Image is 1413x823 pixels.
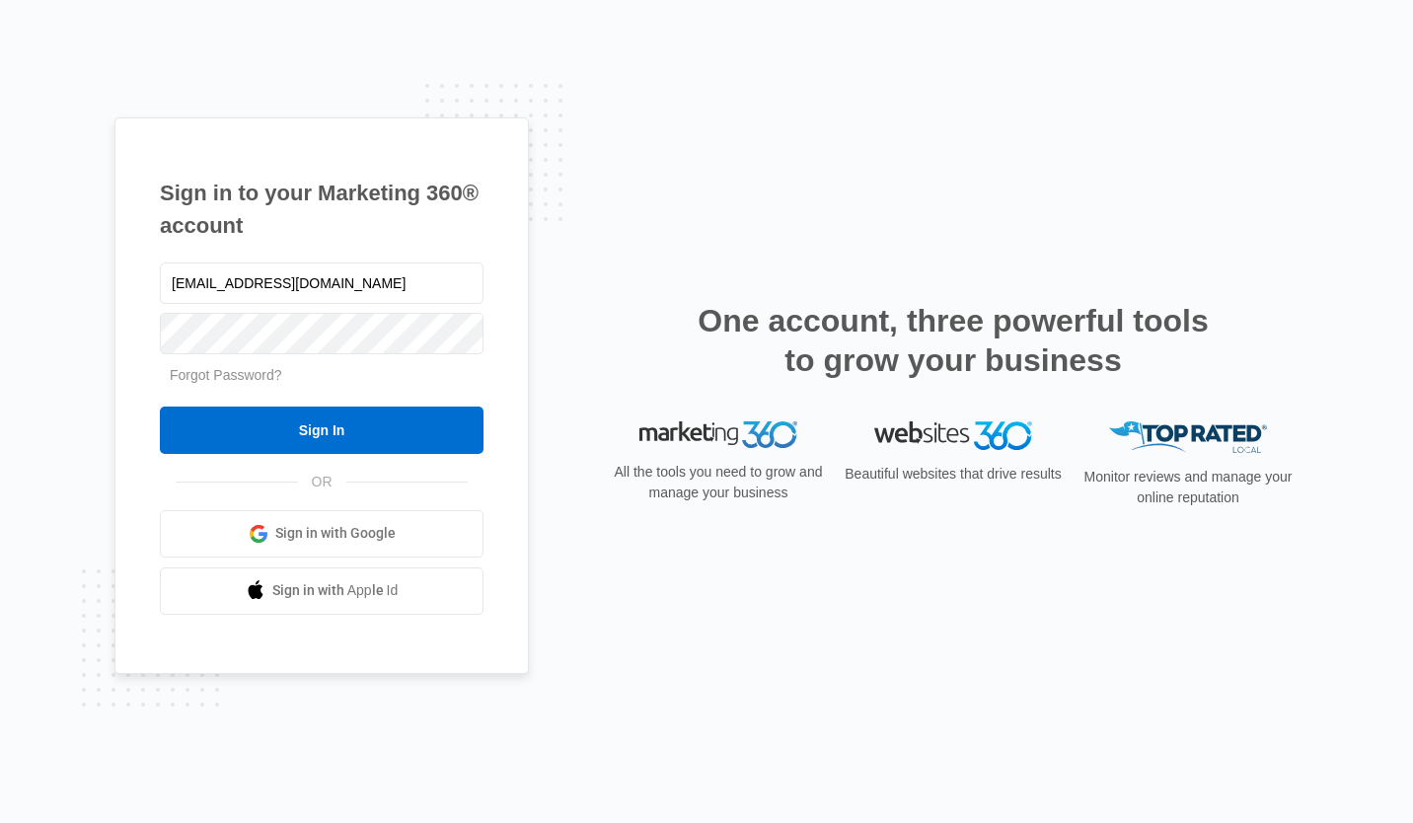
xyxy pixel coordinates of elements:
span: Sign in with Apple Id [272,580,399,601]
img: Websites 360 [874,421,1032,450]
input: Sign In [160,407,483,454]
input: Email [160,262,483,304]
a: Forgot Password? [170,367,282,383]
span: OR [298,472,346,492]
a: Sign in with Google [160,510,483,558]
p: All the tools you need to grow and manage your business [608,462,829,503]
p: Monitor reviews and manage your online reputation [1078,467,1299,508]
h1: Sign in to your Marketing 360® account [160,177,483,242]
p: Beautiful websites that drive results [843,464,1064,485]
img: Top Rated Local [1109,421,1267,454]
span: Sign in with Google [275,523,396,544]
img: Marketing 360 [639,421,797,449]
a: Sign in with Apple Id [160,567,483,615]
h2: One account, three powerful tools to grow your business [692,301,1215,380]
